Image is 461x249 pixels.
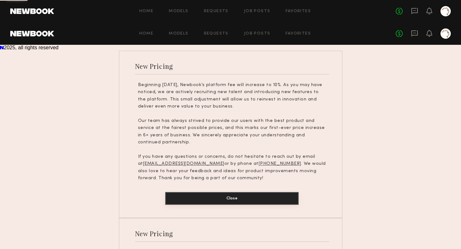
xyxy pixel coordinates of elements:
[139,9,154,13] a: Home
[204,32,229,36] a: Requests
[259,162,301,166] u: [PHONE_NUMBER]
[441,28,451,39] a: S
[286,9,311,13] a: Favorites
[143,162,224,166] u: [EMAIL_ADDRESS][DOMAIN_NAME]
[165,192,299,205] button: Close
[441,6,451,16] a: S
[4,45,59,50] span: 2025, all rights reserved
[286,32,311,36] a: Favorites
[138,82,326,110] p: Beginning [DATE], Newbook’s platform fee will increase to 10%. As you may have noticed, we are ac...
[244,32,271,36] a: Job Posts
[204,9,229,13] a: Requests
[135,229,173,238] div: New Pricing
[169,32,188,36] a: Models
[138,153,326,182] p: If you have any questions or concerns, do not hesitate to reach out by email at or by phone at . ...
[244,9,271,13] a: Job Posts
[135,62,173,70] div: New Pricing
[139,32,154,36] a: Home
[138,117,326,146] p: Our team has always strived to provide our users with the best product and service at the fairest...
[169,9,188,13] a: Models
